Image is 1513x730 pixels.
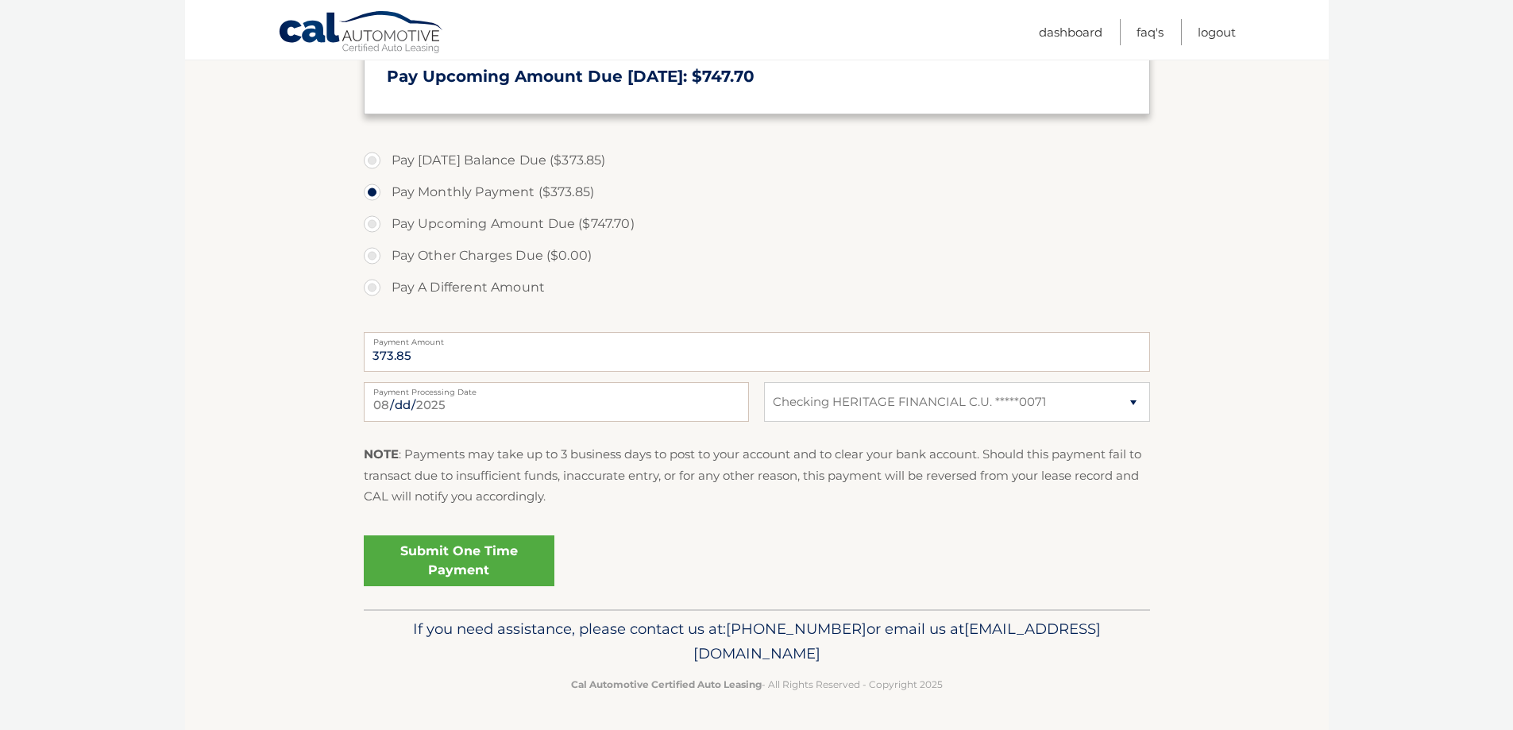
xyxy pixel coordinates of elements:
[364,446,399,462] strong: NOTE
[278,10,445,56] a: Cal Automotive
[364,176,1150,208] label: Pay Monthly Payment ($373.85)
[364,145,1150,176] label: Pay [DATE] Balance Due ($373.85)
[374,616,1140,667] p: If you need assistance, please contact us at: or email us at
[1039,19,1102,45] a: Dashboard
[364,208,1150,240] label: Pay Upcoming Amount Due ($747.70)
[1198,19,1236,45] a: Logout
[364,382,749,422] input: Payment Date
[364,272,1150,303] label: Pay A Different Amount
[364,240,1150,272] label: Pay Other Charges Due ($0.00)
[364,444,1150,507] p: : Payments may take up to 3 business days to post to your account and to clear your bank account....
[364,535,554,586] a: Submit One Time Payment
[364,332,1150,345] label: Payment Amount
[726,620,867,638] span: [PHONE_NUMBER]
[364,332,1150,372] input: Payment Amount
[387,67,1127,87] h3: Pay Upcoming Amount Due [DATE]: $747.70
[374,676,1140,693] p: - All Rights Reserved - Copyright 2025
[1137,19,1164,45] a: FAQ's
[571,678,762,690] strong: Cal Automotive Certified Auto Leasing
[364,382,749,395] label: Payment Processing Date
